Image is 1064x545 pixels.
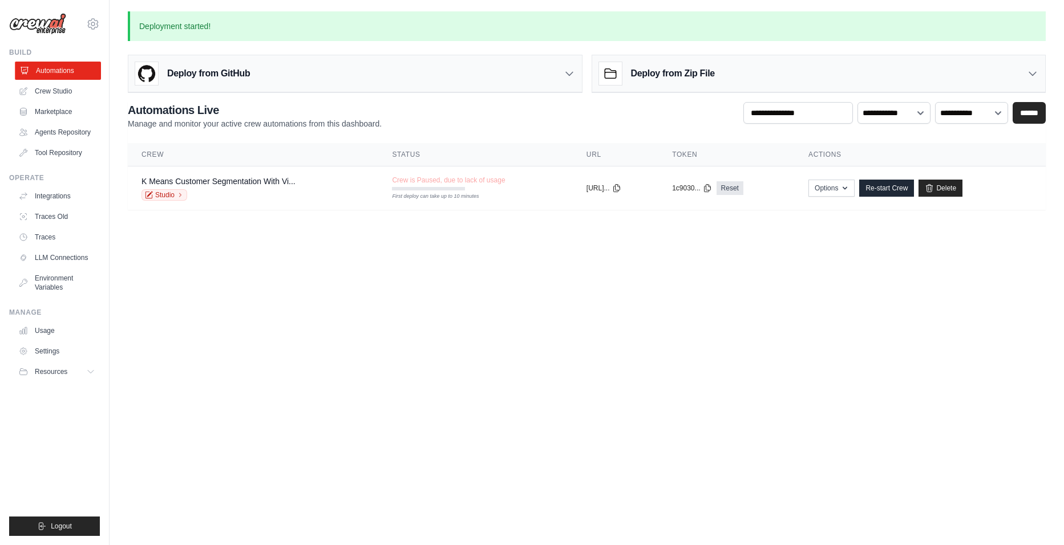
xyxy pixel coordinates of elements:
a: Crew Studio [14,82,100,100]
span: Logout [51,522,72,531]
a: K Means Customer Segmentation With Vi... [141,177,296,186]
a: LLM Connections [14,249,100,267]
p: Manage and monitor your active crew automations from this dashboard. [128,118,382,129]
button: Logout [9,516,100,536]
a: Reset [717,181,743,195]
a: Traces Old [14,208,100,226]
div: First deploy can take up to 10 minutes [392,193,465,201]
a: Usage [14,322,100,340]
th: URL [573,143,658,166]
div: Build [9,48,100,57]
th: Token [658,143,795,166]
span: Resources [35,367,67,376]
img: GitHub Logo [135,62,158,85]
th: Actions [795,143,1046,166]
th: Crew [128,143,378,166]
h3: Deploy from GitHub [167,67,250,80]
div: Manage [9,308,100,317]
div: Operate [9,173,100,182]
a: Agents Repository [14,123,100,141]
a: Delete [919,180,962,197]
button: Resources [14,363,100,381]
button: Options [808,180,855,197]
h3: Deploy from Zip File [631,67,715,80]
span: Crew is Paused, due to lack of usage [392,176,505,185]
button: 1c9030... [672,184,711,193]
h2: Automations Live [128,102,382,118]
a: Integrations [14,187,100,205]
img: Logo [9,13,66,35]
a: Studio [141,189,187,201]
a: Automations [15,62,101,80]
a: Tool Repository [14,144,100,162]
th: Status [378,143,572,166]
a: Settings [14,342,100,360]
p: Deployment started! [128,11,1046,41]
a: Re-start Crew [859,180,914,197]
a: Environment Variables [14,269,100,296]
a: Marketplace [14,103,100,121]
a: Traces [14,228,100,246]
